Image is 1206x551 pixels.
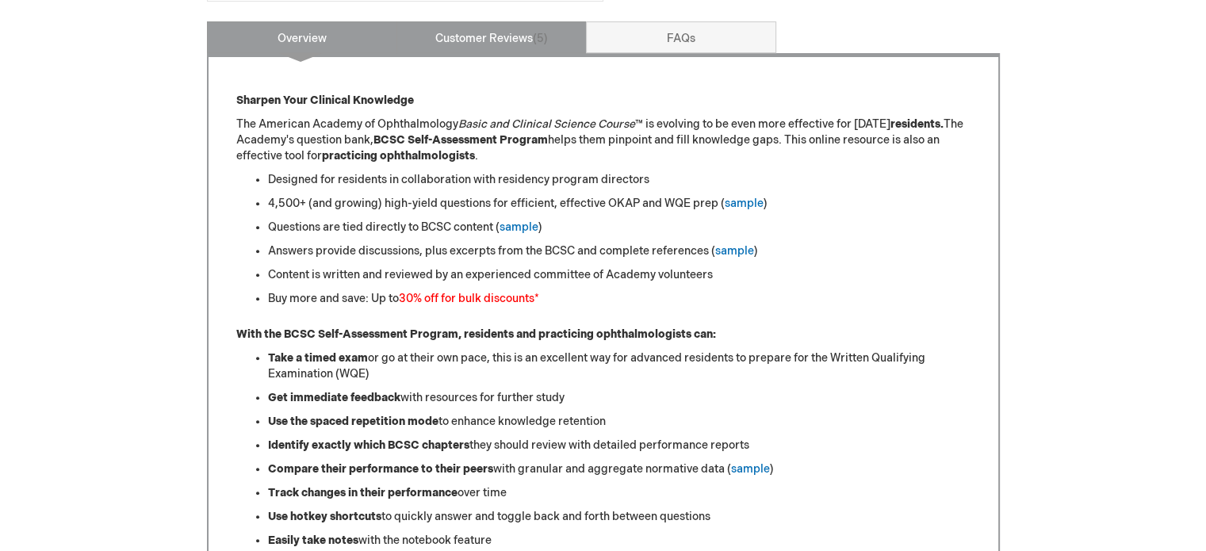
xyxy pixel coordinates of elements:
a: FAQs [586,21,776,53]
strong: Track changes in their performance [268,486,458,499]
li: Buy more and save: Up to [268,291,971,307]
strong: With the BCSC Self-Assessment Program, residents and practicing ophthalmologists can: [236,327,716,341]
a: sample [715,244,754,258]
li: Designed for residents in collaboration with residency program directors [268,172,971,188]
em: Basic and Clinical Science Course [458,117,635,131]
li: Answers provide discussions, plus excerpts from the BCSC and complete references ( ) [268,243,971,259]
a: Overview [207,21,397,53]
li: with granular and aggregate normative data ( ) [268,461,971,477]
li: or go at their own pace, this is an excellent way for advanced residents to prepare for the Writt... [268,350,971,382]
a: sample [500,220,538,234]
li: with the notebook feature [268,533,971,549]
li: Questions are tied directly to BCSC content ( ) [268,220,971,235]
strong: Take a timed exam [268,351,368,365]
strong: Get immediate feedback [268,391,400,404]
strong: Easily take notes [268,534,358,547]
font: 30% off for bulk discounts [399,292,534,305]
strong: BCSC Self-Assessment Program [373,133,548,147]
strong: Compare their performance to their peers [268,462,493,476]
strong: practicing ophthalmologists [322,149,475,163]
p: The American Academy of Ophthalmology ™ is evolving to be even more effective for [DATE] The Acad... [236,117,971,164]
li: with resources for further study [268,390,971,406]
a: Customer Reviews5 [396,21,587,53]
li: over time [268,485,971,501]
li: they should review with detailed performance reports [268,438,971,453]
a: sample [731,462,770,476]
span: 5 [533,32,548,45]
li: 4,500+ (and growing) high-yield questions for efficient, effective OKAP and WQE prep ( ) [268,196,971,212]
strong: Sharpen Your Clinical Knowledge [236,94,414,107]
li: to quickly answer and toggle back and forth between questions [268,509,971,525]
strong: Use hotkey shortcuts [268,510,381,523]
strong: residents. [890,117,944,131]
strong: Use the spaced repetition mode [268,415,438,428]
strong: Identify exactly which BCSC chapters [268,438,469,452]
li: to enhance knowledge retention [268,414,971,430]
li: Content is written and reviewed by an experienced committee of Academy volunteers [268,267,971,283]
a: sample [725,197,764,210]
